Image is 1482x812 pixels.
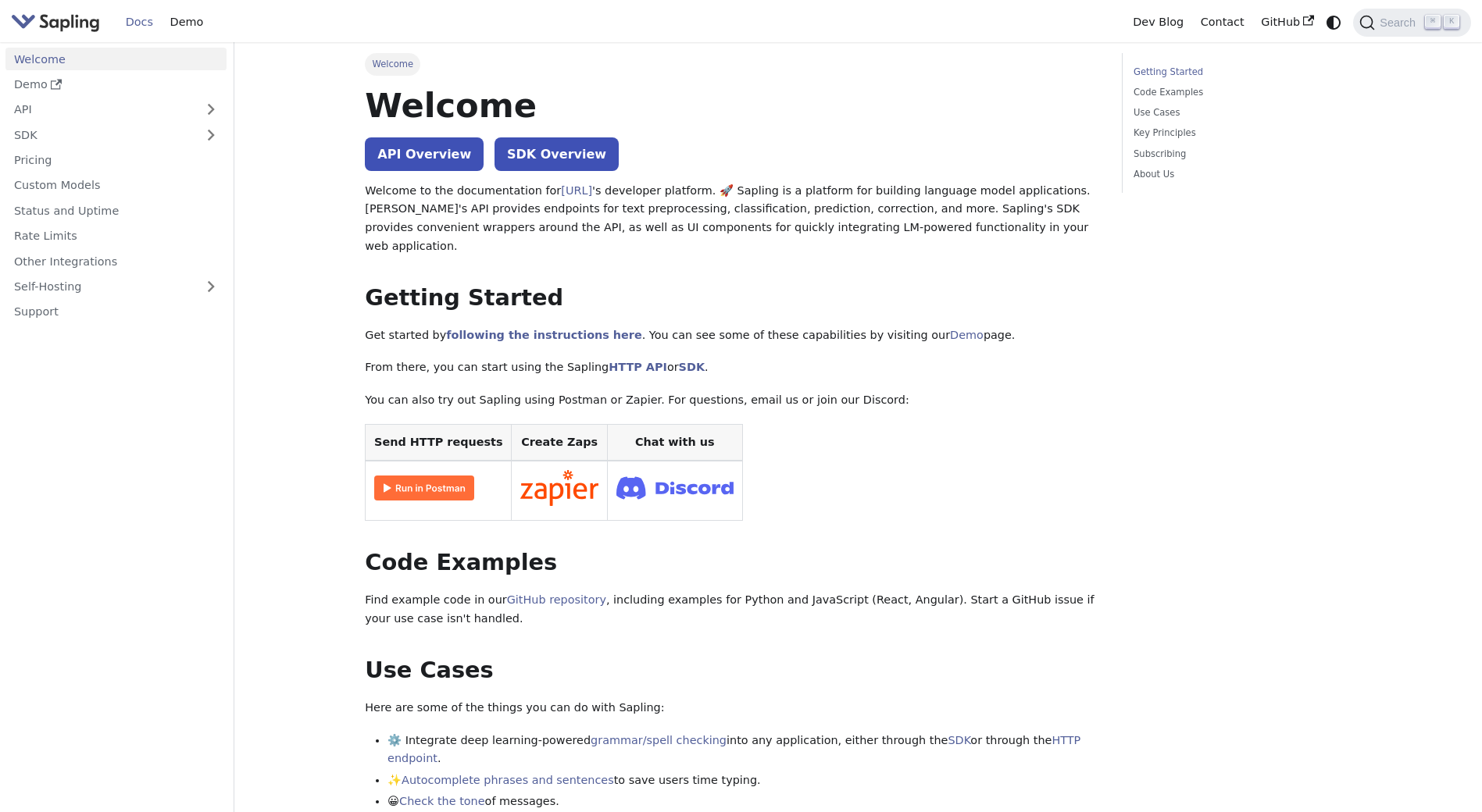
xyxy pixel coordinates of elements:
[679,361,705,373] a: SDK
[948,734,970,746] a: SDK
[1134,167,1345,182] a: About Us
[5,73,227,96] a: Demo
[5,98,195,121] a: API
[5,123,195,146] a: SDK
[365,591,1099,629] p: Find example code in our , including examples for Python and JavaScript (React, Angular). Start a...
[365,699,1099,718] p: Here are some of the things you can do with Sapling:
[365,391,1099,410] p: You can also try out Sapling using Postman or Zapier. For questions, email us or join our Discord:
[1375,16,1425,29] span: Search
[365,137,484,171] a: API Overview
[5,250,227,272] a: Other Integrations
[1252,10,1322,34] a: GitHub
[365,53,420,75] span: Welcome
[365,182,1099,256] p: Welcome to the documentation for 's developer platform. 🚀 Sapling is a platform for building lang...
[507,593,606,606] a: GitHub repository
[1124,10,1191,34] a: Dev Blog
[365,284,1099,312] h2: Getting Started
[446,329,641,341] a: following the instructions here
[1134,85,1345,100] a: Code Examples
[5,149,227,172] a: Pricing
[402,774,614,786] a: Autocomplete phrases and sentences
[607,424,742,461] th: Chat with us
[591,734,727,746] a: grammar/spell checking
[365,84,1099,126] h1: Welcome
[366,424,512,461] th: Send HTTP requests
[616,472,734,504] img: Join Discord
[1425,15,1441,29] kbd: ⌘
[609,361,667,373] a: HTTP API
[162,10,212,34] a: Demo
[5,276,227,298] a: Self-Hosting
[1134,105,1345,120] a: Use Cases
[512,424,608,461] th: Create Zaps
[365,549,1099,577] h2: Code Examples
[1192,10,1253,34] a: Contact
[195,98,227,121] button: Expand sidebar category 'API'
[5,225,227,248] a: Rate Limits
[387,732,1099,769] li: ⚙️ Integrate deep learning-powered into any application, either through the or through the .
[365,657,1099,685] h2: Use Cases
[399,795,484,807] a: Check the tone
[1134,147,1345,162] a: Subscribing
[387,771,1099,790] li: ✨ to save users time typing.
[1323,11,1345,34] button: Switch between dark and light mode (currently system mode)
[5,199,227,222] a: Status and Uptime
[11,11,105,34] a: Sapling.ai
[195,123,227,146] button: Expand sidebar category 'SDK'
[5,301,227,323] a: Support
[520,470,598,506] img: Connect in Zapier
[365,53,1099,75] nav: Breadcrumbs
[374,475,474,500] img: Run in Postman
[387,792,1099,811] li: 😀 of messages.
[5,174,227,197] a: Custom Models
[11,11,100,34] img: Sapling.ai
[1134,65,1345,80] a: Getting Started
[117,10,162,34] a: Docs
[950,329,984,341] a: Demo
[365,326,1099,345] p: Get started by . You can see some of these capabilities by visiting our page.
[365,358,1099,377] p: From there, you can start using the Sapling or .
[561,184,592,197] a: [URL]
[5,48,227,70] a: Welcome
[1353,9,1470,37] button: Search (Command+K)
[1134,126,1345,141] a: Key Principles
[1444,15,1459,29] kbd: K
[495,137,619,171] a: SDK Overview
